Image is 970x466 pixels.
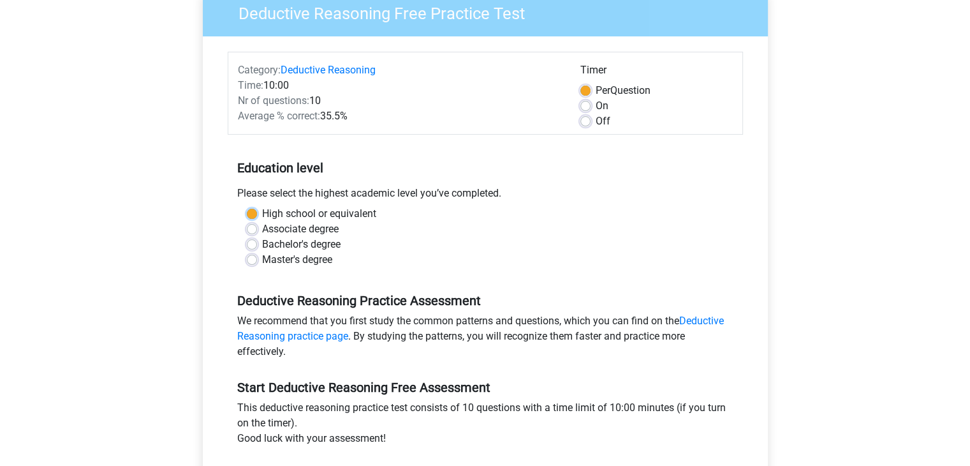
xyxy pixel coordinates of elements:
span: Nr of questions: [238,94,309,107]
span: Category: [238,64,281,76]
div: 35.5% [228,109,571,124]
div: 10 [228,93,571,109]
label: High school or equivalent [262,206,376,222]
h5: Start Deductive Reasoning Free Assessment [237,380,733,395]
div: Please select the highest academic level you’ve completed. [228,186,743,206]
h5: Education level [237,155,733,181]
div: This deductive reasoning practice test consists of 10 questions with a time limit of 10:00 minute... [228,400,743,451]
label: On [596,98,608,114]
span: Per [596,84,610,96]
label: Bachelor's degree [262,237,341,252]
label: Question [596,83,650,98]
span: Average % correct: [238,110,320,122]
h5: Deductive Reasoning Practice Assessment [237,293,733,308]
a: Deductive Reasoning [281,64,376,76]
label: Associate degree [262,222,339,237]
div: Timer [580,63,733,83]
div: We recommend that you first study the common patterns and questions, which you can find on the . ... [228,313,743,365]
label: Off [596,114,610,129]
div: 10:00 [228,78,571,93]
label: Master's degree [262,252,332,267]
span: Time: [238,79,263,91]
